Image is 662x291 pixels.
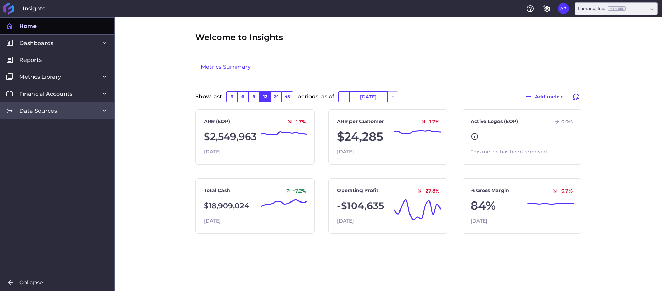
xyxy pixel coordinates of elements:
[471,187,509,194] a: % Gross Margin
[204,118,230,125] a: ARR (EOP)
[270,91,281,102] button: 24
[195,57,256,77] a: Metrics Summary
[578,6,626,12] div: Lumanu, Inc.
[204,197,306,215] div: $18,909,024
[337,118,384,125] a: ARR per Customer
[204,187,230,194] a: Total Cash
[248,91,259,102] button: 9
[237,91,248,102] button: 6
[471,197,573,215] div: 84%
[19,107,57,114] span: Data Sources
[19,39,53,47] span: Dashboards
[259,91,270,102] button: 12
[337,197,439,215] div: -$104,635
[337,187,378,194] a: Operating Profit
[19,90,72,97] span: Financial Accounts
[417,119,439,125] div: -1.7 %
[541,3,552,14] button: General Settings
[284,119,306,125] div: -1.7 %
[551,119,573,125] div: 0.0 %
[471,148,573,156] div: This metric has been removed
[558,3,569,14] button: User Menu
[195,31,283,44] span: Welcome to Insights
[471,118,518,125] a: Active Logos (EOP)
[204,128,306,145] div: $2,549,963
[281,91,293,102] button: 48
[521,91,566,102] button: Add metric
[282,188,306,194] div: +7.2 %
[19,56,42,64] span: Reports
[337,128,439,145] div: $24,285
[226,91,237,102] button: 3
[350,92,387,102] input: Select Date
[338,91,349,102] button: -
[575,2,658,15] div: Dropdown select
[414,188,439,194] div: -27.8 %
[19,279,43,286] span: Collapse
[195,91,582,109] div: Show last periods, as of
[19,73,61,81] span: Metrics Library
[525,3,536,14] button: Help
[549,188,573,194] div: -0.7 %
[608,6,626,11] ins: Member
[19,22,37,30] span: Home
